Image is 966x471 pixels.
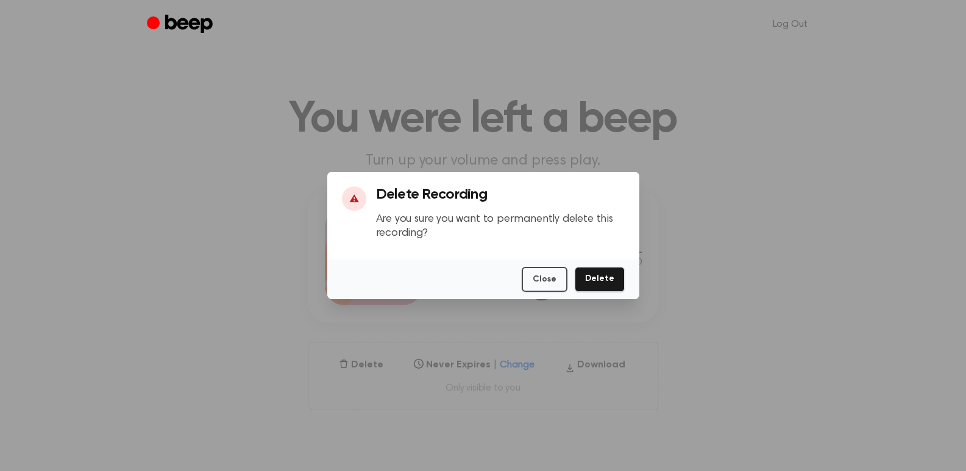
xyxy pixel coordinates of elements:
a: Beep [147,13,216,37]
button: Close [522,267,567,292]
h3: Delete Recording [376,186,625,203]
div: ⚠ [342,186,366,211]
button: Delete [575,267,625,292]
a: Log Out [761,10,820,39]
p: Are you sure you want to permanently delete this recording? [376,213,625,240]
